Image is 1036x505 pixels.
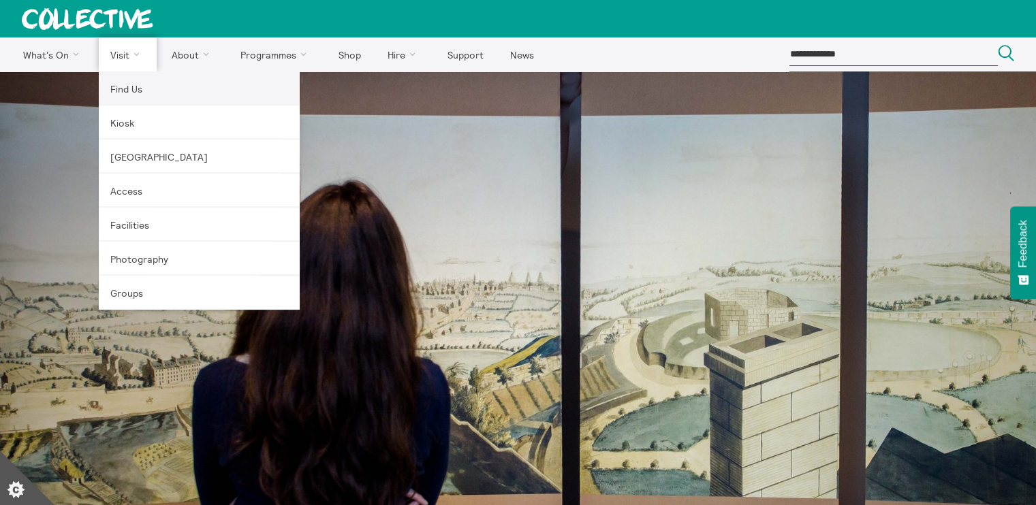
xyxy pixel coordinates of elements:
a: Find Us [99,71,300,105]
a: Kiosk [99,105,300,140]
a: Photography [99,242,300,276]
a: Hire [376,37,433,71]
a: What's On [11,37,96,71]
a: Access [99,174,300,208]
a: Visit [99,37,157,71]
a: [GEOGRAPHIC_DATA] [99,140,300,174]
a: About [159,37,226,71]
a: News [498,37,546,71]
a: Groups [99,276,300,310]
a: Programmes [229,37,324,71]
button: Feedback - Show survey [1010,206,1036,299]
a: Support [435,37,495,71]
span: Feedback [1017,220,1029,267]
a: Shop [326,37,373,71]
a: Facilities [99,208,300,242]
